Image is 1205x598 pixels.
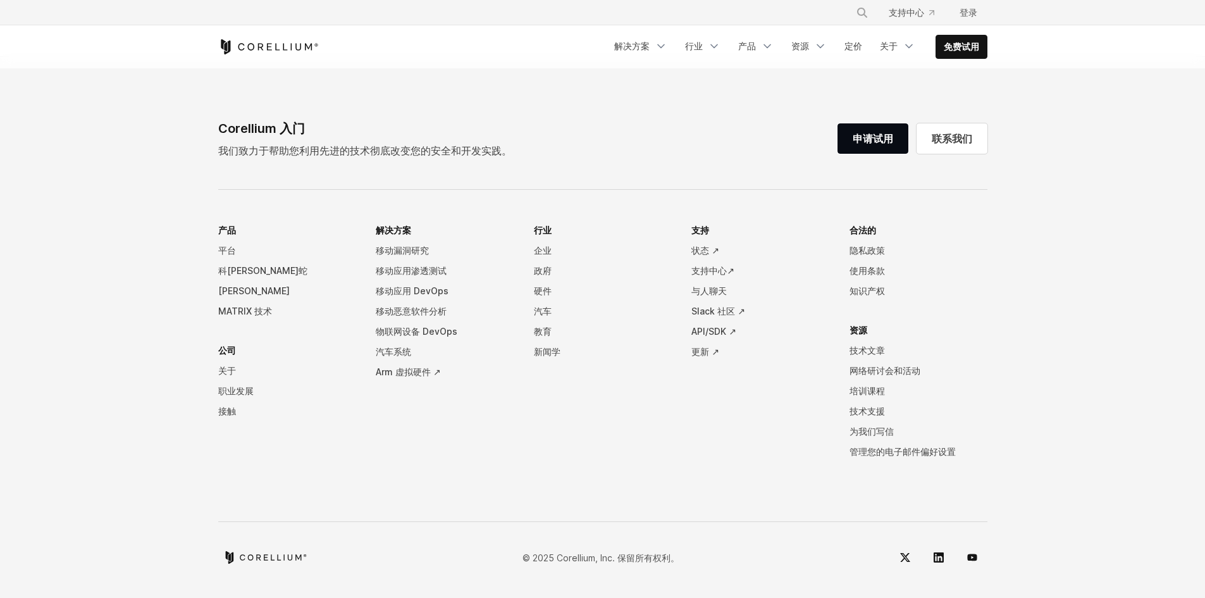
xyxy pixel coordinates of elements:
a: 叽叽喳喳 [890,542,920,573]
font: 产品 [738,40,756,51]
font: 接触 [218,406,236,416]
font: 移动漏洞研究 [376,245,429,256]
font: 教育 [534,326,552,337]
font: 联系我们 [932,132,972,145]
font: Arm 虚拟硬件 ↗ [376,366,441,377]
font: 与人聊天 [691,285,727,296]
font: 解决方案 [614,40,650,51]
font: 物联网设备 DevOps [376,326,457,337]
font: 管理您的电子邮件偏好设置 [850,446,956,457]
div: 导航菜单 [218,220,987,481]
font: 行业 [685,40,703,51]
font: 技术文章 [850,345,885,356]
font: Corellium 入门 [218,121,305,136]
font: 汽车 [534,306,552,316]
a: 申请试用 [837,123,908,154]
font: API/SDK ↗ [691,326,736,337]
font: 移动应用 DevOps [376,285,448,296]
button: 搜索 [851,1,874,24]
font: 关于 [880,40,898,51]
font: [PERSON_NAME] [218,285,290,296]
font: 网络研讨会和活动 [850,365,920,376]
font: 关于 [218,365,236,376]
a: YouTube [957,542,987,573]
a: LinkedIn [924,542,954,573]
font: © 2025 Corellium, Inc. 保留所有权利。 [522,552,679,563]
font: 资源 [791,40,809,51]
font: Slack 社区 ↗ [691,306,745,316]
font: 我们致力于帮助您利用先进的技术彻底改变您的安全和开发实践。 [218,144,512,157]
font: 企业 [534,245,552,256]
font: 状态 ↗ [691,245,719,256]
font: 技术支援 [850,406,885,416]
div: 导航菜单 [607,35,987,59]
font: 申请试用 [853,132,893,145]
font: 科[PERSON_NAME]蛇 [218,265,307,276]
font: 更新 ↗ [691,346,719,357]
font: 定价 [844,40,862,51]
font: 硬件 [534,285,552,296]
font: 新闻学 [534,346,560,357]
a: 科雷利姆之家 [218,39,319,54]
font: 使用条款 [850,265,885,276]
div: 导航菜单 [841,1,987,24]
font: 培训课程 [850,385,885,396]
a: 联系我们 [917,123,987,154]
font: 为我们写信 [850,426,894,437]
font: 移动应用渗透测试 [376,265,447,276]
font: 知识产权 [850,285,885,296]
font: 汽车系统 [376,346,411,357]
font: 政府 [534,265,552,276]
font: 移动恶意软件分析 [376,306,447,316]
font: MATRIX 技术 [218,306,272,316]
font: 平台 [218,245,236,256]
font: 职业发展 [218,385,254,396]
a: Corellium 之家 [223,551,307,564]
font: 登录 [960,7,977,18]
font: 支持中心 [889,7,924,18]
font: 支持中心↗ [691,265,734,276]
font: 免费试用 [944,41,979,52]
font: 隐私政策 [850,245,885,256]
